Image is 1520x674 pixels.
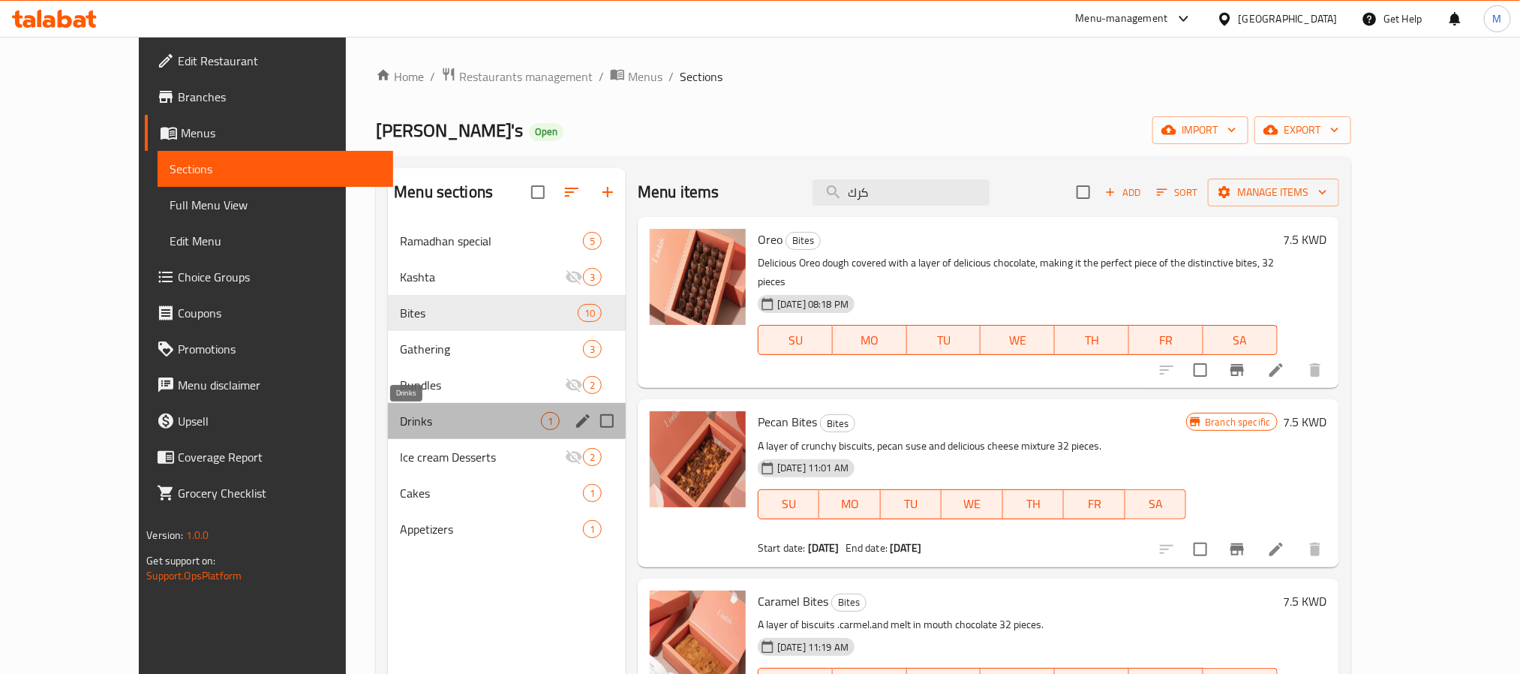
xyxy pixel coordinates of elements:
span: Open [529,125,563,138]
span: Select all sections [522,176,554,208]
span: Kashta [400,268,565,286]
span: Add item [1099,181,1147,204]
span: Select to update [1185,354,1216,386]
div: Gathering3 [388,331,626,367]
span: SU [765,493,813,515]
span: Sections [680,68,722,86]
button: Manage items [1208,179,1339,206]
a: Restaurants management [441,67,593,86]
a: Coverage Report [145,439,392,475]
button: delete [1297,531,1333,567]
span: Sort items [1147,181,1208,204]
b: [DATE] [890,538,921,558]
div: Cakes [400,484,583,502]
button: Add [1099,181,1147,204]
a: Edit Menu [158,223,392,259]
span: Add [1103,184,1143,201]
button: Branch-specific-item [1219,352,1255,388]
button: TU [907,325,981,355]
div: Ramadhan special5 [388,223,626,259]
span: M [1493,11,1502,27]
span: Version: [146,525,183,545]
div: items [541,412,560,430]
span: Ramadhan special [400,232,583,250]
span: 3 [584,342,601,357]
span: Upsell [178,412,380,430]
a: Choice Groups [145,259,392,295]
span: Select section [1068,176,1099,208]
span: SA [1209,329,1272,351]
nav: Menu sections [388,217,626,553]
h6: 7.5 KWD [1284,411,1327,432]
b: [DATE] [808,538,840,558]
button: TU [881,489,942,519]
button: WE [942,489,1002,519]
button: TH [1003,489,1064,519]
span: Caramel Bites [758,590,828,612]
div: Bundles2 [388,367,626,403]
div: items [578,304,602,322]
span: WE [948,493,996,515]
button: SU [758,489,819,519]
span: Drinks [400,412,541,430]
span: import [1164,121,1236,140]
span: Bundles [400,376,565,394]
span: SA [1131,493,1180,515]
h6: 7.5 KWD [1284,591,1327,612]
div: items [583,268,602,286]
a: Grocery Checklist [145,475,392,511]
span: Manage items [1220,183,1327,202]
span: Bites [400,304,578,322]
a: Edit menu item [1267,540,1285,558]
div: Ice cream Desserts [400,448,565,466]
span: 3 [584,270,601,284]
span: Full Menu View [170,196,380,214]
span: 1 [542,414,559,429]
span: Select to update [1185,534,1216,565]
a: Coupons [145,295,392,331]
svg: Inactive section [565,376,583,394]
span: Edit Menu [170,232,380,250]
span: Edit Restaurant [178,52,380,70]
div: items [583,376,602,394]
span: End date: [846,538,888,558]
div: items [583,520,602,538]
span: Sections [170,160,380,178]
div: items [583,448,602,466]
span: Gathering [400,340,583,358]
span: TH [1061,329,1123,351]
span: TH [1009,493,1058,515]
button: WE [981,325,1055,355]
button: delete [1297,352,1333,388]
span: TU [887,493,936,515]
span: Menus [628,68,662,86]
a: Sections [158,151,392,187]
span: Oreo [758,228,783,251]
div: Drinks1edit [388,403,626,439]
span: Appetizers [400,520,583,538]
li: / [430,68,435,86]
div: Menu-management [1076,10,1168,28]
span: Bites [786,232,820,249]
span: Start date: [758,538,806,558]
a: Upsell [145,403,392,439]
span: Coupons [178,304,380,322]
span: FR [1135,329,1197,351]
span: 1.0.0 [186,525,209,545]
button: TH [1055,325,1129,355]
span: Grocery Checklist [178,484,380,502]
span: Get support on: [146,551,215,570]
a: Menus [610,67,662,86]
a: Menus [145,115,392,151]
div: Bites [786,232,821,250]
h2: Menu sections [394,181,493,203]
h6: 7.5 KWD [1284,229,1327,250]
p: A layer of crunchy biscuits, pecan suse and delicious cheese mixture 32 pieces. [758,437,1186,456]
button: MO [819,489,880,519]
button: FR [1064,489,1125,519]
h2: Menu items [638,181,719,203]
